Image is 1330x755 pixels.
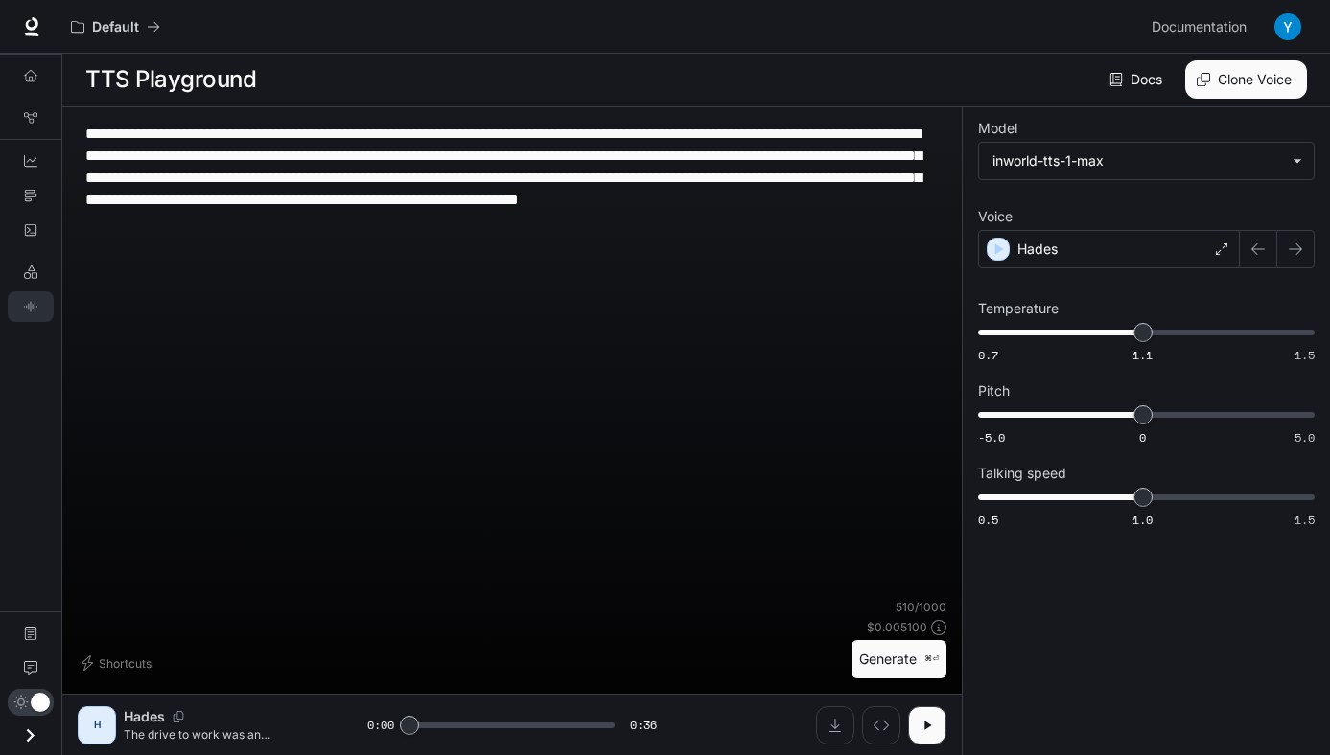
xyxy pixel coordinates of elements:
span: 1.5 [1295,512,1315,528]
span: 0 [1139,429,1146,446]
span: 0.5 [978,512,998,528]
a: Traces [8,180,54,211]
span: Dark mode toggle [31,691,50,712]
p: ⌘⏎ [924,653,939,665]
span: 1.0 [1132,512,1153,528]
div: inworld-tts-1-max [979,143,1314,179]
p: Pitch [978,384,1010,398]
span: 5.0 [1295,429,1315,446]
div: H [82,710,112,741]
span: Documentation [1152,15,1247,39]
p: The drive to work was an adventure. I almost drove into a neighbor's fence a couple of times beca... [124,726,321,743]
button: Generate⌘⏎ [852,640,946,679]
p: Default [92,19,139,35]
a: LLM Playground [8,257,54,287]
span: 1.5 [1295,347,1315,363]
a: Docs [1106,60,1170,99]
button: Download audio [816,706,854,744]
button: Copy Voice ID [165,711,192,722]
button: Open drawer [9,716,52,755]
a: Dashboards [8,146,54,176]
a: Graph Registry [8,103,54,133]
p: Talking speed [978,467,1066,480]
h1: TTS Playground [85,60,256,99]
p: $ 0.005100 [867,619,927,635]
div: inworld-tts-1-max [992,151,1283,171]
a: TTS Playground [8,291,54,322]
span: 0.7 [978,347,998,363]
button: Inspect [862,706,900,744]
a: Documentation [1144,8,1261,46]
button: Clone Voice [1185,60,1307,99]
button: Shortcuts [78,648,159,678]
a: Feedback [8,652,54,683]
span: 0:36 [630,716,657,735]
span: 1.1 [1132,347,1153,363]
span: 0:00 [367,716,394,735]
a: Overview [8,60,54,91]
p: Model [978,122,1017,135]
span: -5.0 [978,429,1005,446]
p: Hades [1017,240,1058,259]
img: User avatar [1274,13,1301,40]
p: Voice [978,210,1013,223]
p: Temperature [978,302,1059,315]
p: 510 / 1000 [896,599,946,615]
button: All workspaces [62,8,169,46]
p: Hades [124,707,165,726]
button: User avatar [1269,8,1307,46]
a: Logs [8,215,54,245]
a: Documentation [8,618,54,649]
